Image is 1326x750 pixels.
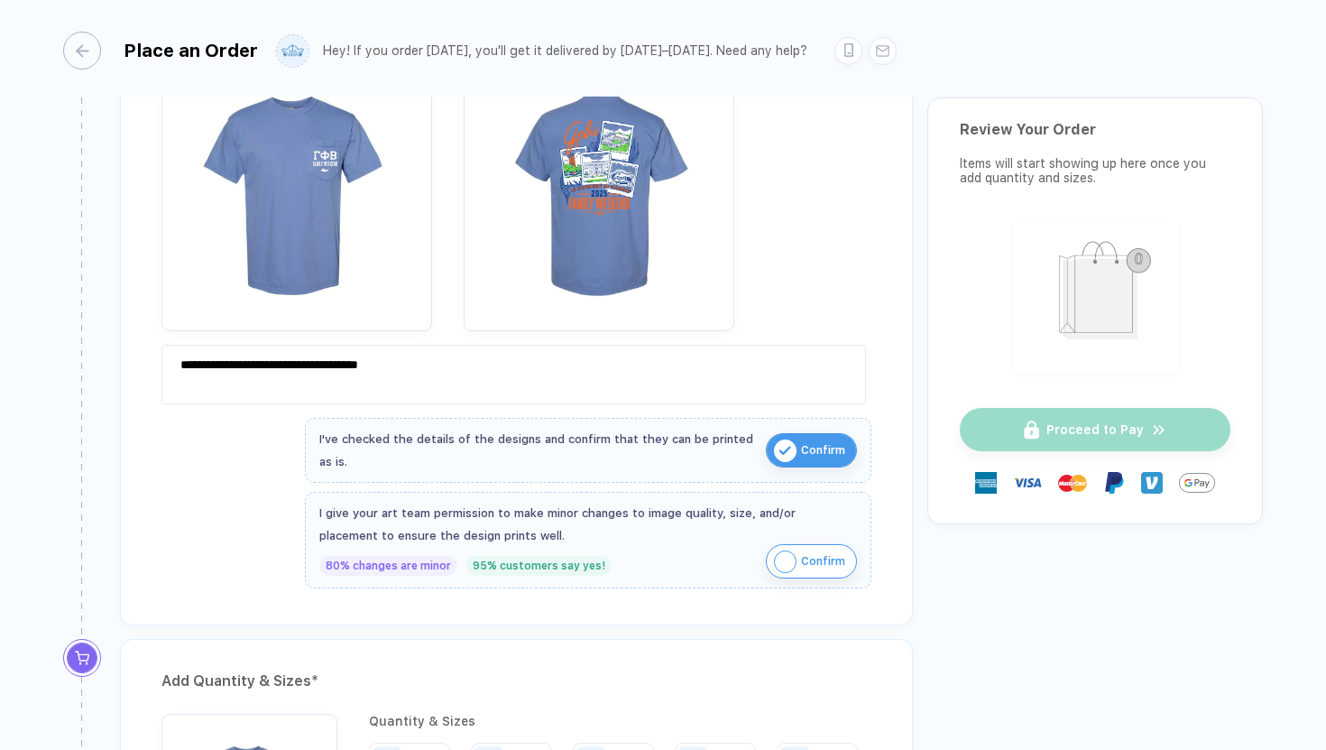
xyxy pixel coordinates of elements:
[473,60,725,312] img: 66509a1a-1a3d-4ea2-bc21-0653b15c04f1_nt_back_1754416856027.jpg
[319,502,857,547] div: I give your art team permission to make minor changes to image quality, size, and/or placement to...
[774,551,797,573] img: icon
[323,43,807,59] div: Hey! If you order [DATE], you'll get it delivered by [DATE]–[DATE]. Need any help?
[960,156,1230,185] div: Items will start showing up here once you add quantity and sizes.
[1013,468,1042,497] img: visa
[319,556,457,576] div: 80% changes are minor
[1021,229,1170,360] img: shopping_bag.png
[1103,472,1125,494] img: Paypal
[124,40,258,61] div: Place an Order
[801,547,845,576] span: Confirm
[277,35,308,67] img: user profile
[801,436,845,465] span: Confirm
[319,428,757,473] div: I've checked the details of the designs and confirm that they can be printed as is.
[466,556,612,576] div: 95% customers say yes!
[766,544,857,579] button: iconConfirm
[161,667,871,696] div: Add Quantity & Sizes
[170,60,423,312] img: 66509a1a-1a3d-4ea2-bc21-0653b15c04f1_nt_front_1754416855974.jpg
[1058,468,1087,497] img: master-card
[369,714,871,728] div: Quantity & Sizes
[975,472,997,494] img: express
[1179,465,1215,501] img: GPay
[774,440,797,462] img: icon
[960,121,1230,138] div: Review Your Order
[1141,472,1163,494] img: Venmo
[766,433,857,468] button: iconConfirm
